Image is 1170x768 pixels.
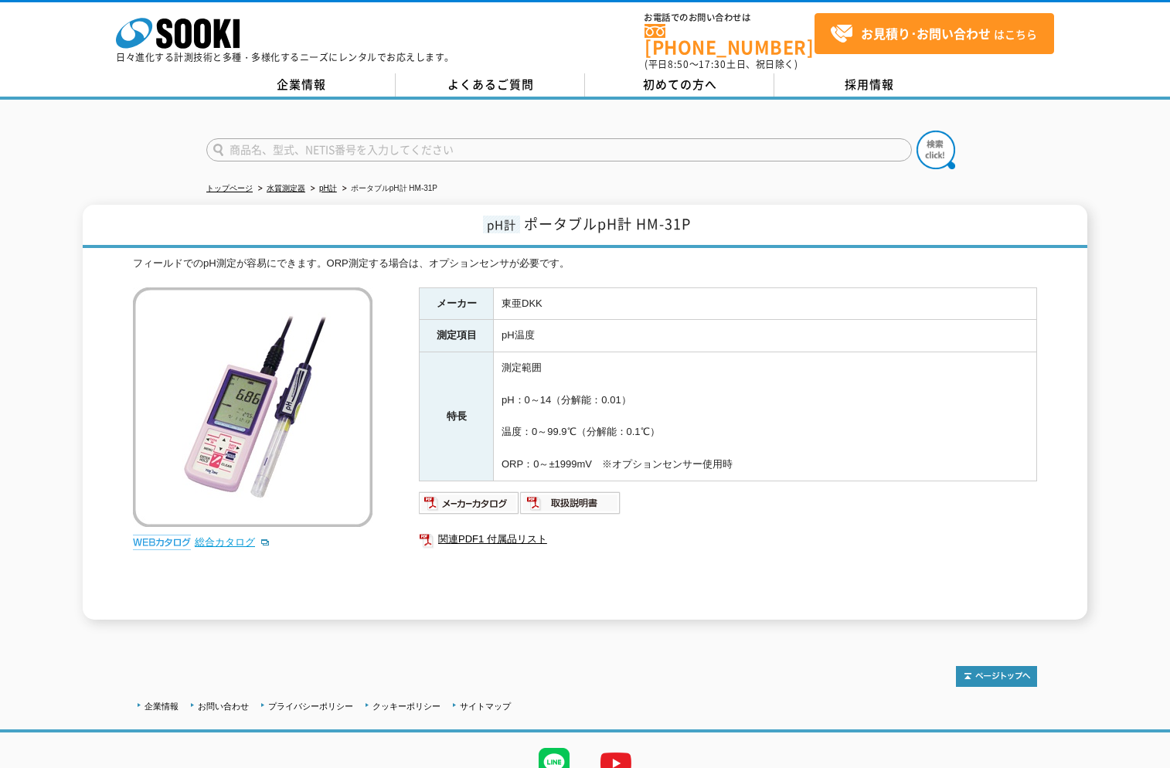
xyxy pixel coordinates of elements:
[419,491,520,515] img: メーカーカタログ
[585,73,774,97] a: 初めての方へ
[668,57,689,71] span: 8:50
[699,57,726,71] span: 17:30
[396,73,585,97] a: よくあるご質問
[372,702,440,711] a: クッキーポリシー
[319,184,337,192] a: pH計
[830,22,1037,46] span: はこちら
[339,181,437,197] li: ポータブルpH計 HM-31P
[774,73,964,97] a: 採用情報
[133,287,372,527] img: ポータブルpH計 HM-31P
[420,320,494,352] th: 測定項目
[116,53,454,62] p: 日々進化する計測技術と多種・多様化するニーズにレンタルでお応えします。
[195,536,270,548] a: 総合カタログ
[645,57,798,71] span: (平日 ～ 土日、祝日除く)
[206,138,912,161] input: 商品名、型式、NETIS番号を入力してください
[483,216,520,233] span: pH計
[460,702,511,711] a: サイトマップ
[206,73,396,97] a: 企業情報
[494,287,1037,320] td: 東亜DKK
[520,501,621,512] a: 取扱説明書
[145,702,179,711] a: 企業情報
[956,666,1037,687] img: トップページへ
[206,184,253,192] a: トップページ
[267,184,305,192] a: 水質測定器
[268,702,353,711] a: プライバシーポリシー
[198,702,249,711] a: お問い合わせ
[520,491,621,515] img: 取扱説明書
[494,320,1037,352] td: pH温度
[420,352,494,481] th: 特長
[524,213,691,234] span: ポータブルpH計 HM-31P
[133,256,1037,272] div: フィールドでのpH測定が容易にできます。ORP測定する場合は、オプションセンサが必要です。
[917,131,955,169] img: btn_search.png
[861,24,991,42] strong: お見積り･お問い合わせ
[494,352,1037,481] td: 測定範囲 pH：0～14（分解能：0.01） 温度：0～99.9℃（分解能：0.1℃） ORP：0～±1999mV ※オプションセンサー使用時
[645,13,815,22] span: お電話でのお問い合わせは
[419,501,520,512] a: メーカーカタログ
[420,287,494,320] th: メーカー
[815,13,1054,54] a: お見積り･お問い合わせはこちら
[645,24,815,56] a: [PHONE_NUMBER]
[419,529,1037,549] a: 関連PDF1 付属品リスト
[643,76,717,93] span: 初めての方へ
[133,535,191,550] img: webカタログ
